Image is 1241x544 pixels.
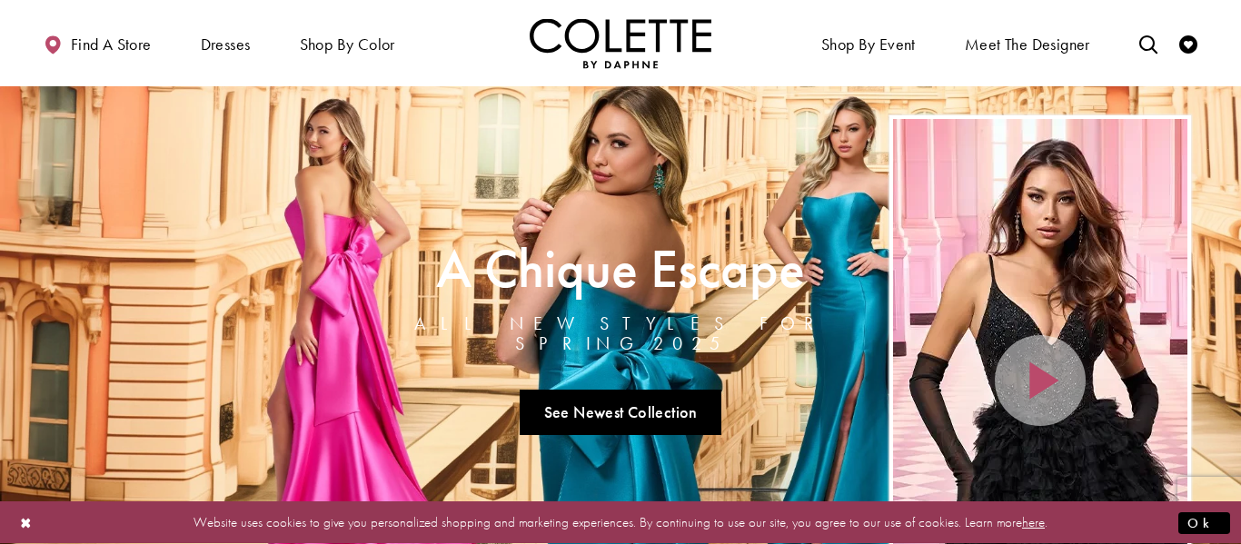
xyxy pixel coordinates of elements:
[131,510,1110,535] p: Website uses cookies to give you personalized shopping and marketing experiences. By continuing t...
[295,18,400,68] span: Shop by color
[1178,511,1230,534] button: Submit Dialog
[965,35,1090,54] span: Meet the designer
[71,35,152,54] span: Find a store
[1175,18,1202,68] a: Check Wishlist
[300,35,395,54] span: Shop by color
[821,35,916,54] span: Shop By Event
[39,18,155,68] a: Find a store
[520,390,721,435] a: See Newest Collection A Chique Escape All New Styles For Spring 2025
[201,35,251,54] span: Dresses
[11,507,42,539] button: Close Dialog
[1135,18,1162,68] a: Toggle search
[530,18,711,68] a: Visit Home Page
[960,18,1095,68] a: Meet the designer
[817,18,920,68] span: Shop By Event
[1022,513,1045,531] a: here
[352,382,889,442] ul: Slider Links
[530,18,711,68] img: Colette by Daphne
[196,18,255,68] span: Dresses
